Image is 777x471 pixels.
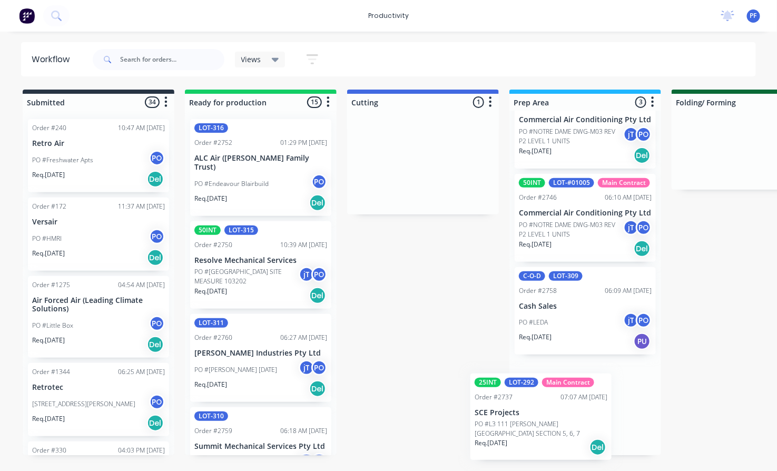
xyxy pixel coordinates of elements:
span: PF [750,11,757,21]
img: Factory [19,8,35,24]
div: Workflow [32,53,75,66]
input: Search for orders... [120,49,224,70]
div: productivity [363,8,414,24]
span: Views [241,54,261,65]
